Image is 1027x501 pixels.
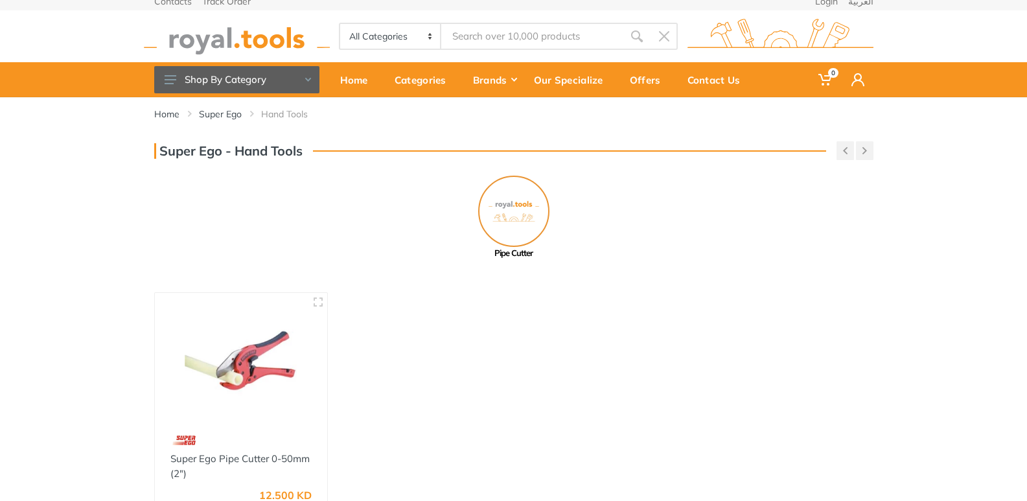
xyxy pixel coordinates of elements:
a: Super Ego Pipe Cutter 0-50mm (2") [170,452,310,480]
h3: Super Ego - Hand Tools [154,143,303,159]
a: Hand Tools [261,108,308,121]
a: Our Specialize [525,62,621,97]
div: Pipe Cutter [454,247,573,260]
a: Home [331,62,386,97]
img: 36.webp [170,429,196,452]
div: Offers [621,66,678,93]
a: Home [154,108,179,121]
a: Super Ego [199,108,242,121]
a: Offers [621,62,678,97]
input: Site search [441,23,623,50]
a: 0 [809,62,842,97]
a: Pipe Cutter [454,176,573,260]
img: Royal Tools - Super Ego Pipe Cutter 0-50mm (2 [167,305,316,417]
select: Category [340,24,442,49]
div: Our Specialize [525,66,621,93]
img: royal.tools Logo [144,19,330,54]
div: 12.500 KD [259,490,312,500]
img: No Image [478,176,549,247]
a: Categories [386,62,464,97]
a: Contact Us [678,62,758,97]
div: Brands [464,66,525,93]
div: Home [331,66,386,93]
div: Categories [386,66,464,93]
button: Shop By Category [154,66,319,93]
div: Contact Us [678,66,758,93]
nav: breadcrumb [154,108,873,121]
img: royal.tools Logo [687,19,873,54]
span: 0 [828,68,838,78]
